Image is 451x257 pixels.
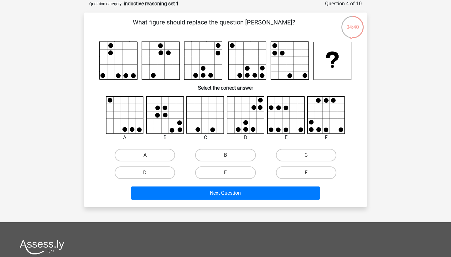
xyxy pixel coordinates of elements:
[276,166,336,179] label: F
[94,80,357,91] h6: Select the correct answer
[89,2,122,6] small: Question category:
[94,18,333,36] p: What figure should replace the question [PERSON_NAME]?
[101,134,148,141] div: A
[115,149,175,161] label: A
[142,134,189,141] div: B
[303,134,350,141] div: F
[124,1,179,7] strong: inductive reasoning set 1
[182,134,229,141] div: C
[276,149,336,161] label: C
[262,134,310,141] div: E
[195,149,256,161] label: B
[131,186,320,200] button: Next Question
[341,15,364,31] div: 04:40
[115,166,175,179] label: D
[222,134,269,141] div: D
[195,166,256,179] label: E
[20,240,64,254] img: Assessly logo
